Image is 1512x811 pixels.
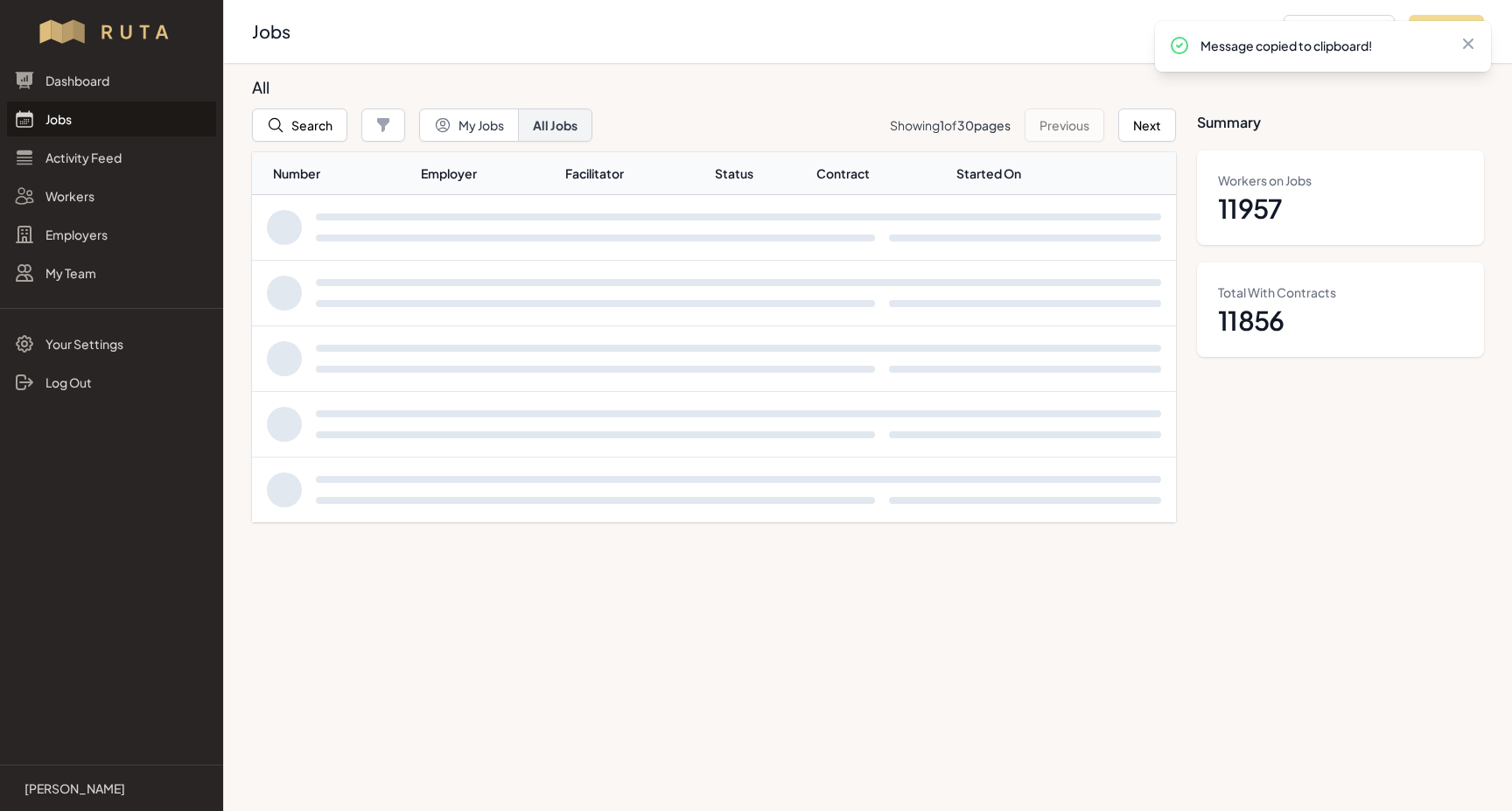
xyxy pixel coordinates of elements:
th: Number [252,152,414,195]
th: Started On [949,152,1111,195]
button: Add Job [1409,15,1484,48]
button: Previous [1025,108,1104,142]
a: My Team [7,255,216,290]
a: Activity Feed [7,140,216,175]
h3: Summary [1197,77,1484,133]
th: Status [708,152,816,195]
a: Employers [7,217,216,252]
button: All Jobs [518,108,592,142]
a: Your Settings [7,326,216,361]
dd: 11957 [1218,192,1463,224]
a: [PERSON_NAME] [14,780,209,797]
p: [PERSON_NAME] [24,780,125,797]
th: Facilitator [558,152,708,195]
dt: Workers on Jobs [1218,171,1463,189]
button: My Jobs [419,108,519,142]
p: Showing of [890,116,1011,134]
p: Message copied to clipboard! [1200,37,1445,54]
img: Workflow [37,17,186,45]
dd: 11856 [1218,304,1463,336]
h3: All [252,77,1162,98]
h2: Jobs [252,19,1270,44]
a: Log Out [7,365,216,400]
span: 1 [940,117,944,133]
th: Employer [414,152,558,195]
button: Next [1118,108,1176,142]
a: Workers [7,178,216,213]
a: Jobs [7,101,216,136]
button: Search [252,108,347,142]
th: Contract [815,152,948,195]
dt: Total With Contracts [1218,283,1463,301]
span: 30 pages [957,117,1011,133]
a: Dashboard [7,63,216,98]
nav: Pagination [890,108,1176,142]
button: Add Employer [1284,15,1395,48]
